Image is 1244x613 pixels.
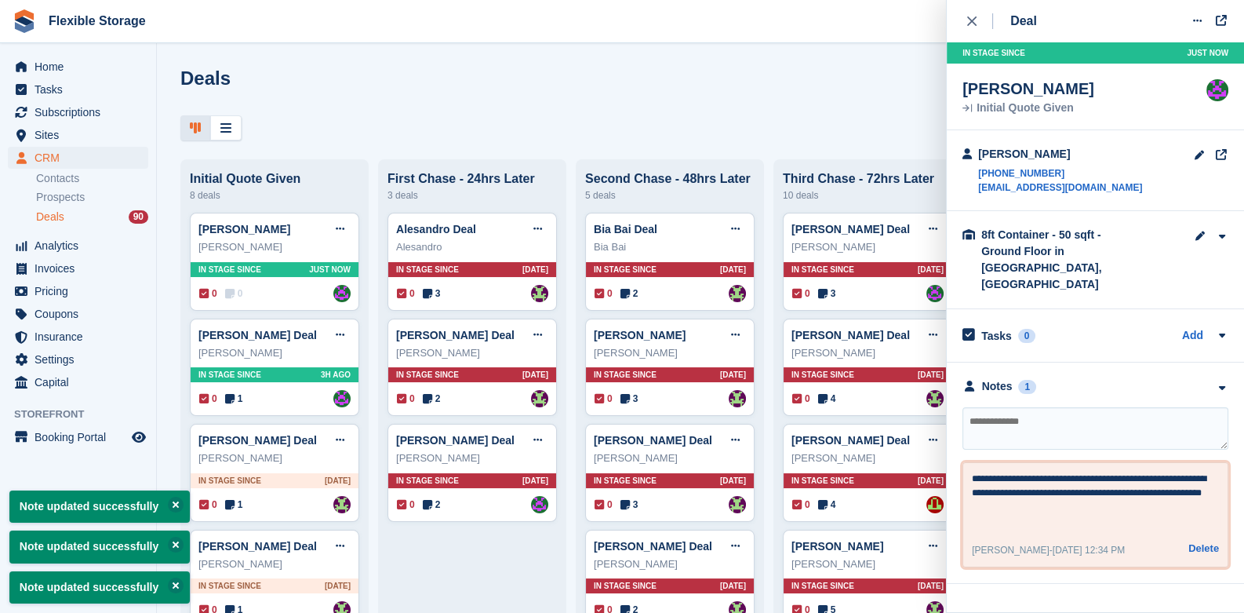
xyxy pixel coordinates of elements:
img: Rachael Fisher [729,496,746,513]
span: 0 [199,286,217,301]
span: Just now [1187,47,1228,59]
a: menu [8,147,148,169]
div: [PERSON_NAME] [594,556,746,572]
div: [PERSON_NAME] [791,345,944,361]
img: Rachael Fisher [926,390,944,407]
span: [DATE] [918,475,944,487]
a: [PERSON_NAME] Deal [594,434,712,447]
span: 0 [595,286,613,301]
span: [DATE] [918,369,944,381]
span: 0 [225,286,243,301]
a: David Jones [926,496,944,513]
span: In stage since [396,475,459,487]
div: 10 deals [783,186,952,205]
a: menu [8,303,148,325]
span: In stage since [791,369,854,381]
span: In stage since [198,475,261,487]
span: Insurance [35,326,129,348]
span: Booking Portal [35,426,129,448]
div: [PERSON_NAME] [198,345,351,361]
span: [PERSON_NAME] [972,545,1049,556]
img: Rachael Fisher [729,390,746,407]
div: Initial Quote Given [190,172,359,186]
a: [PERSON_NAME] Deal [791,223,910,235]
span: 3 [423,286,441,301]
div: [PERSON_NAME] [396,345,548,361]
a: [PERSON_NAME] [791,540,883,553]
div: [PERSON_NAME] [962,79,1094,98]
span: 0 [397,392,415,406]
a: [PERSON_NAME] Deal [791,434,910,447]
span: In stage since [594,475,657,487]
a: [PERSON_NAME] [198,223,290,235]
span: 0 [595,498,613,512]
span: Deals [36,210,64,224]
span: 1 [225,498,243,512]
span: Settings [35,348,129,370]
a: menu [8,124,148,146]
div: [PERSON_NAME] [198,556,351,572]
div: [PERSON_NAME] [791,556,944,572]
div: Third Chase - 72hrs Later [783,172,952,186]
p: Note updated successfully [9,491,190,523]
a: Preview store [129,428,148,447]
span: In stage since [791,580,854,592]
img: Daniel Douglas [926,285,944,302]
span: Tasks [35,78,129,100]
a: menu [8,101,148,123]
span: Pricing [35,280,129,302]
span: In stage since [198,580,261,592]
a: Daniel Douglas [531,496,548,513]
span: [DATE] [720,475,746,487]
span: In stage since [198,369,261,381]
span: 0 [199,392,217,406]
div: 3 deals [387,186,557,205]
div: 8ft Container - 50 sqft - Ground Floor in [GEOGRAPHIC_DATA], [GEOGRAPHIC_DATA] [981,227,1138,293]
a: menu [8,257,148,279]
div: Alesandro [396,239,548,255]
div: [PERSON_NAME] [198,239,351,255]
span: 2 [423,392,441,406]
div: Bia Bai [594,239,746,255]
span: [DATE] [918,264,944,275]
a: Delete [1188,541,1219,560]
a: Daniel Douglas [333,285,351,302]
span: 3 [620,392,638,406]
span: In stage since [594,369,657,381]
div: [PERSON_NAME] [198,451,351,466]
a: Flexible Storage [42,8,152,34]
a: menu [8,426,148,448]
div: - [972,543,1125,557]
img: Rachael Fisher [531,285,548,302]
span: [DATE] [720,369,746,381]
a: [PERSON_NAME] Deal [791,329,910,341]
img: Rachael Fisher [333,496,351,513]
h1: Deals [180,68,231,89]
span: 0 [397,286,415,301]
a: Bia Bai Deal [594,223,657,235]
div: 5 deals [585,186,755,205]
span: [DATE] 12:34 PM [1053,545,1125,556]
span: Analytics [35,235,129,257]
div: [PERSON_NAME] [791,239,944,255]
span: Just now [309,264,351,275]
div: [PERSON_NAME] [396,451,548,466]
a: Prospects [36,189,148,206]
a: menu [8,326,148,348]
a: [PERSON_NAME] [594,329,686,341]
div: 90 [129,210,148,224]
a: Rachael Fisher [531,390,548,407]
a: menu [8,78,148,100]
span: [DATE] [325,580,351,592]
img: Daniel Douglas [333,390,351,407]
div: Second Chase - 48hrs Later [585,172,755,186]
span: CRM [35,147,129,169]
div: [PERSON_NAME] [978,146,1142,162]
span: [DATE] [522,475,548,487]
